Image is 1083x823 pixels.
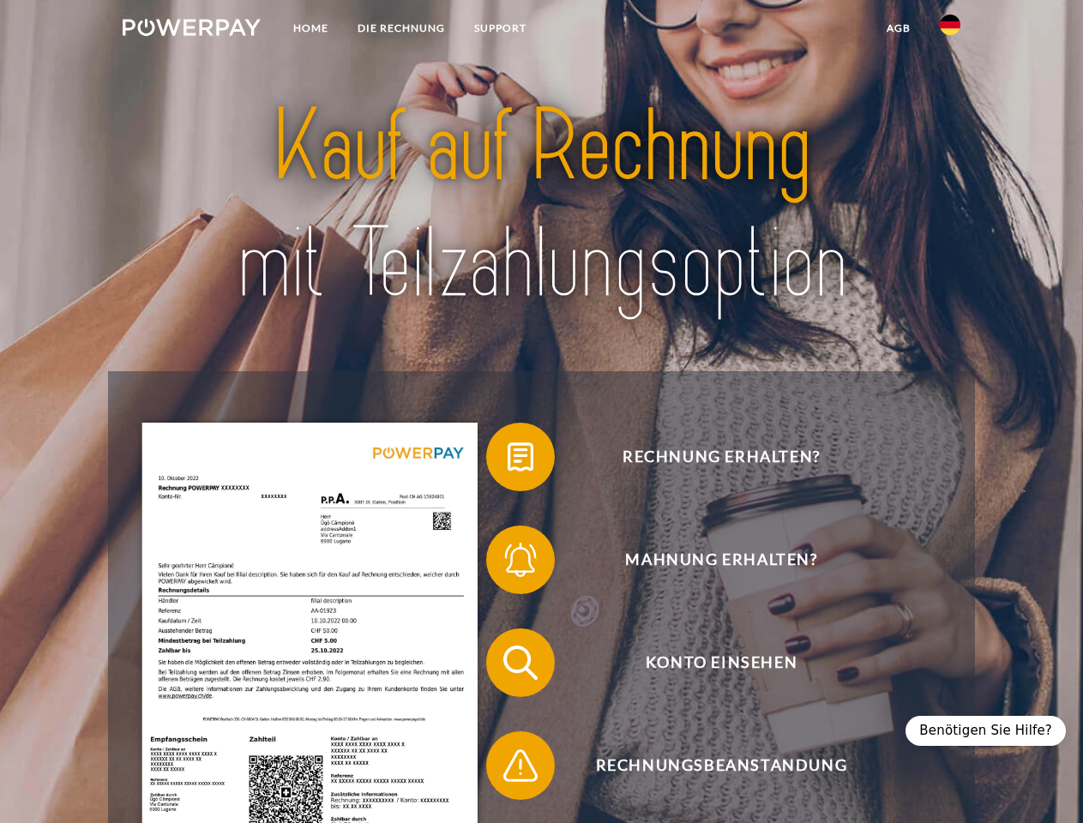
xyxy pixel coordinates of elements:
button: Konto einsehen [486,628,932,697]
button: Rechnungsbeanstandung [486,731,932,800]
a: DIE RECHNUNG [343,13,460,44]
div: Benötigen Sie Hilfe? [906,716,1066,746]
span: Rechnungsbeanstandung [511,731,931,800]
img: qb_bell.svg [499,538,542,581]
img: de [940,15,960,35]
span: Rechnung erhalten? [511,423,931,491]
a: Home [279,13,343,44]
img: qb_warning.svg [499,744,542,787]
img: qb_bill.svg [499,436,542,478]
img: logo-powerpay-white.svg [123,19,261,36]
button: Mahnung erhalten? [486,526,932,594]
a: SUPPORT [460,13,541,44]
img: title-powerpay_de.svg [164,82,919,328]
button: Rechnung erhalten? [486,423,932,491]
span: Mahnung erhalten? [511,526,931,594]
span: Konto einsehen [511,628,931,697]
a: agb [872,13,925,44]
img: qb_search.svg [499,641,542,684]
